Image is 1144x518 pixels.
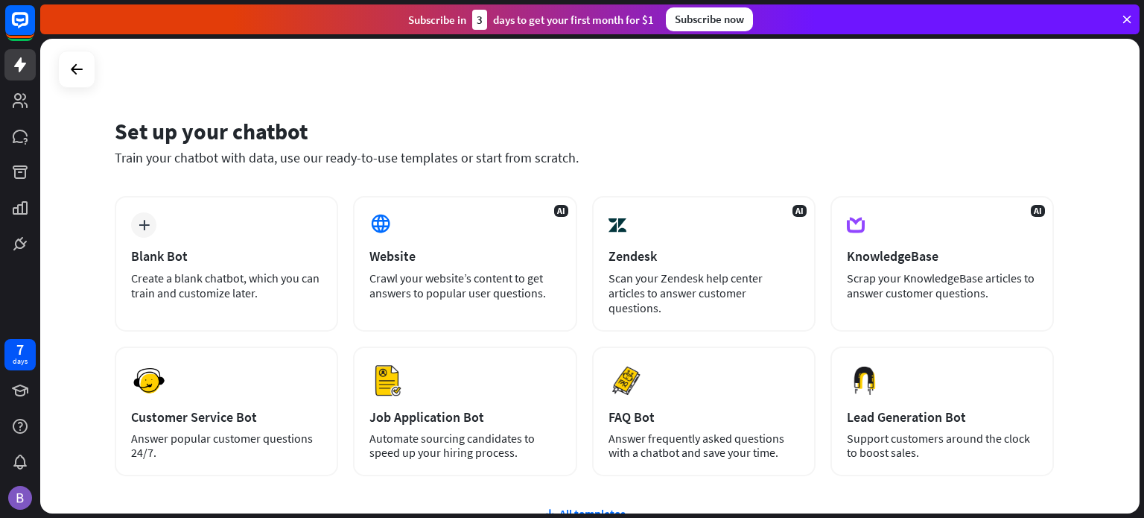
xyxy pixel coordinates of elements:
[369,432,560,460] div: Automate sourcing candidates to speed up your hiring process.
[608,432,799,460] div: Answer frequently asked questions with a chatbot and save your time.
[369,271,560,300] div: Crawl your website’s content to get answers to popular user questions.
[847,408,1037,426] div: Lead Generation Bot
[608,247,799,265] div: Zendesk
[13,356,28,367] div: days
[139,220,150,230] i: plus
[4,339,36,370] a: 7 days
[847,247,1037,265] div: KnowledgeBase
[131,271,322,300] div: Create a blank chatbot, which you can train and customize later.
[608,271,799,315] div: Scan your Zendesk help center articles to answer customer questions.
[115,149,1054,166] div: Train your chatbot with data, use our ready-to-use templates or start from scratch.
[608,408,799,426] div: FAQ Bot
[408,10,654,30] div: Subscribe in days to get your first month for $1
[115,117,1054,145] div: Set up your chatbot
[472,10,487,30] div: 3
[847,271,1037,300] div: Scrap your KnowledgeBase articles to answer customer questions.
[666,7,753,31] div: Subscribe now
[554,205,568,217] span: AI
[131,432,322,460] div: Answer popular customer questions 24/7.
[369,408,560,426] div: Job Application Bot
[847,432,1037,460] div: Support customers around the clock to boost sales.
[131,247,322,265] div: Blank Bot
[369,247,560,265] div: Website
[1031,205,1045,217] span: AI
[16,343,24,356] div: 7
[131,408,322,426] div: Customer Service Bot
[792,205,807,217] span: AI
